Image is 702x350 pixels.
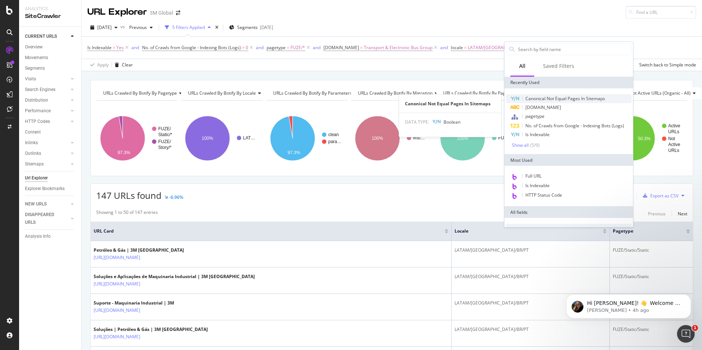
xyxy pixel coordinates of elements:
[638,136,650,141] text: 50.3%
[506,224,632,236] div: URLs
[525,95,605,102] span: Canonical Not Equal Pages In Sitemaps
[455,273,607,280] div: LATAM/[GEOGRAPHIC_DATA]/BR/PT
[25,150,69,157] a: Outlinks
[436,106,517,170] div: A chart.
[94,247,184,254] div: Petróleo & Gás | 3M [GEOGRAPHIC_DATA]
[25,174,76,182] a: Url Explorer
[498,135,513,141] text: FUZE/*
[25,160,69,168] a: Sitemaps
[131,44,139,51] button: and
[25,6,75,12] div: Analytics
[112,59,133,71] button: Clear
[87,6,147,18] div: URL Explorer
[290,43,305,53] span: FUZE/*
[25,160,44,168] div: Sitemaps
[25,65,76,72] a: Segments
[103,90,177,96] span: URLs Crawled By Botify By pagetype
[25,174,48,182] div: Url Explorer
[25,128,41,136] div: Content
[457,136,468,141] text: 100%
[464,44,467,51] span: =
[260,24,273,30] div: [DATE]
[158,145,171,150] text: Story/*
[612,87,702,99] h4: Active / Not Active URLs
[25,65,45,72] div: Segments
[525,131,550,138] span: Is Indexable
[25,54,48,62] div: Movements
[313,44,321,51] button: and
[360,44,363,51] span: =
[25,185,76,193] a: Explorer Bookmarks
[96,189,162,201] span: 147 URLs found
[668,129,679,134] text: URLs
[25,200,47,208] div: NEW URLS
[87,44,112,51] span: Is Indexable
[25,43,76,51] a: Overview
[525,182,550,189] span: Is Indexable
[25,118,69,125] a: HTTP Codes
[94,273,255,280] div: Soluções e Aplicações de Maquinaria Industrial | 3M [GEOGRAPHIC_DATA]
[113,44,115,51] span: =
[87,59,109,71] button: Apply
[237,24,258,30] span: Segments
[555,279,702,330] iframe: Intercom notifications message
[468,43,532,53] span: LATAM/[GEOGRAPHIC_DATA]/*
[25,118,50,125] div: HTTP Codes
[172,24,205,30] div: 5 Filters Applied
[25,185,65,193] div: Explorer Bookmarks
[266,106,347,170] div: A chart.
[94,228,443,234] span: URL Card
[181,106,261,170] div: A chart.
[25,233,76,240] a: Analysis Info
[525,173,542,179] span: Full URL
[94,280,140,288] a: [URL][DOMAIN_NAME]
[162,22,214,33] button: 5 Filters Applied
[96,106,177,170] svg: A chart.
[25,139,38,147] div: Inlinks
[517,44,631,55] input: Search by field name
[94,333,140,340] a: [URL][DOMAIN_NAME]
[158,126,171,131] text: FUZE/
[451,44,463,51] span: locale
[94,307,140,314] a: [URL][DOMAIN_NAME]
[519,62,525,70] div: All
[25,150,41,157] div: Outlinks
[126,22,156,33] button: Previous
[158,139,171,144] text: FUZE/
[399,101,501,107] div: Canonical Not Equal Pages In Sitemaps
[25,211,69,226] a: DISAPPEARED URLS
[512,143,529,148] div: Show all
[372,136,383,141] text: 100%
[525,113,544,119] span: pagetype
[25,54,76,62] a: Movements
[455,228,592,234] span: locale
[357,87,444,99] h4: URLs Crawled By Botify By migration
[97,62,109,68] div: Apply
[25,86,55,94] div: Search Engines
[626,6,696,19] input: Find a URL
[256,44,264,51] button: and
[158,132,172,137] text: Static/*
[25,33,57,40] div: CURRENT URLS
[214,24,220,31] div: times
[504,206,633,218] div: All fields
[96,209,158,218] div: Showing 1 to 50 of 147 entries
[94,326,208,333] div: Soluções | Petróleo & Gás | 3M [GEOGRAPHIC_DATA]
[25,233,51,240] div: Analysis Info
[246,43,248,53] span: 0
[525,104,561,110] span: [DOMAIN_NAME]
[668,123,680,128] text: Active
[117,150,130,155] text: 97.3%
[504,154,633,166] div: Most Used
[25,86,69,94] a: Search Engines
[668,148,679,153] text: URLs
[243,135,255,141] text: LAT…
[25,33,69,40] a: CURRENT URLS
[613,273,690,280] div: FUZE/Static/Static
[25,200,69,208] a: NEW URLS
[202,136,213,141] text: 100%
